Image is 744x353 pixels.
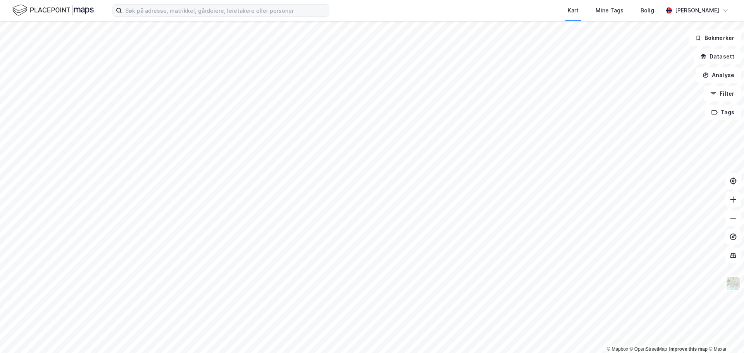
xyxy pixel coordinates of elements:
a: OpenStreetMap [630,346,667,352]
button: Analyse [696,67,741,83]
img: logo.f888ab2527a4732fd821a326f86c7f29.svg [12,3,94,17]
div: [PERSON_NAME] [675,6,719,15]
button: Tags [705,105,741,120]
a: Improve this map [669,346,708,352]
img: Z [726,276,741,291]
a: Mapbox [607,346,628,352]
button: Datasett [694,49,741,64]
button: Filter [704,86,741,102]
iframe: Chat Widget [705,316,744,353]
div: Kart [568,6,579,15]
input: Søk på adresse, matrikkel, gårdeiere, leietakere eller personer [122,5,329,16]
div: Mine Tags [596,6,623,15]
div: Bolig [641,6,654,15]
button: Bokmerker [689,30,741,46]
